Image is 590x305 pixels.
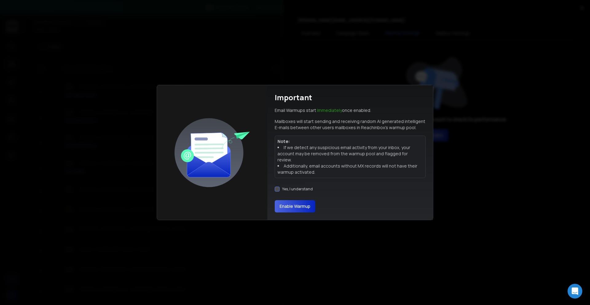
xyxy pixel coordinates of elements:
[275,118,426,131] p: Mailboxes will start sending and receiving random AI generated intelligent E-mails between other ...
[277,138,423,145] p: Note:
[275,200,315,212] button: Enable Warmup
[568,284,582,299] div: Open Intercom Messenger
[277,145,423,163] li: If we detect any suspicious email activity from your inbox, your account may be removed from the ...
[282,187,313,192] label: Yes, I understand
[277,163,423,175] li: Additionally, email accounts without MX records will not have their warmup activated.
[317,107,342,113] span: Immediately
[275,107,371,113] p: Email Warmups start once enabled.
[275,93,312,102] h1: Important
